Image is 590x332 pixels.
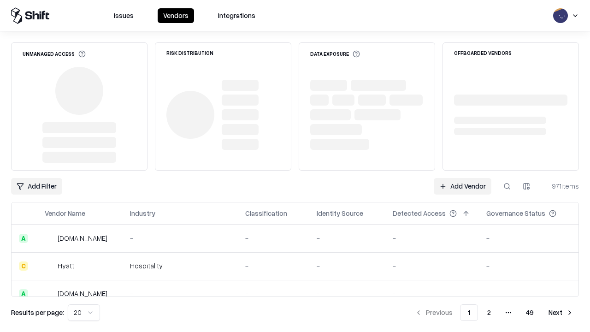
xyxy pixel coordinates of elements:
button: 2 [480,304,498,321]
div: Hyatt [58,261,74,271]
div: - [245,289,302,298]
button: Issues [108,8,139,23]
a: Add Vendor [434,178,491,195]
img: primesec.co.il [45,289,54,298]
p: Results per page: [11,308,64,317]
button: Vendors [158,8,194,23]
div: A [19,289,28,298]
div: Hospitality [130,261,230,271]
button: Integrations [212,8,261,23]
div: - [393,289,472,298]
div: Industry [130,208,155,218]
div: - [130,289,230,298]
div: C [19,261,28,271]
div: Detected Access [393,208,446,218]
nav: pagination [409,304,579,321]
div: Unmanaged Access [23,50,86,58]
div: Governance Status [486,208,545,218]
div: - [486,261,571,271]
div: 971 items [542,181,579,191]
div: - [486,233,571,243]
div: - [393,261,472,271]
div: Identity Source [317,208,363,218]
div: - [317,289,378,298]
div: - [317,233,378,243]
img: Hyatt [45,261,54,271]
button: 49 [519,304,541,321]
div: [DOMAIN_NAME] [58,289,107,298]
button: Next [543,304,579,321]
div: - [393,233,472,243]
div: Classification [245,208,287,218]
div: - [130,233,230,243]
div: - [245,233,302,243]
div: Data Exposure [310,50,360,58]
div: - [486,289,571,298]
div: Risk Distribution [166,50,213,55]
img: intrado.com [45,234,54,243]
div: Vendor Name [45,208,85,218]
div: Offboarded Vendors [454,50,512,55]
div: A [19,234,28,243]
button: Add Filter [11,178,62,195]
div: - [245,261,302,271]
button: 1 [460,304,478,321]
div: - [317,261,378,271]
div: [DOMAIN_NAME] [58,233,107,243]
